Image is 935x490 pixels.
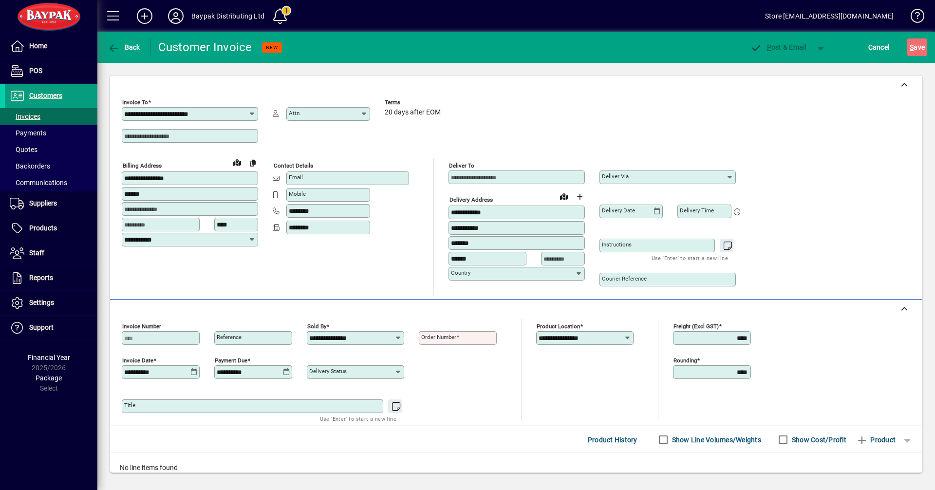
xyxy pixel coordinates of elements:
mat-label: Country [451,269,470,276]
mat-label: Delivery time [680,207,714,214]
mat-label: Attn [289,110,299,116]
span: ost & Email [750,43,806,51]
mat-label: Rounding [673,357,697,364]
span: Communications [10,179,67,187]
a: Payments [5,125,97,141]
mat-label: Invoice number [122,323,161,330]
span: Reports [29,274,53,282]
mat-label: Invoice date [122,357,153,364]
a: Products [5,216,97,241]
span: Financial Year [28,354,70,361]
span: Backorders [10,162,50,170]
span: Staff [29,249,44,257]
a: Reports [5,266,97,290]
span: NEW [266,44,278,51]
span: Package [36,374,62,382]
span: Invoices [10,113,40,120]
a: Suppliers [5,191,97,216]
mat-label: Delivery status [309,368,347,375]
button: Post & Email [745,38,811,56]
mat-label: Product location [537,323,580,330]
span: Cancel [868,39,890,55]
button: Back [105,38,143,56]
mat-label: Order number [421,334,456,340]
span: Customers [29,92,62,99]
a: Invoices [5,108,97,125]
span: ave [910,39,925,55]
a: Home [5,34,97,58]
mat-label: Deliver via [602,173,629,180]
mat-label: Freight (excl GST) [673,323,719,330]
span: Product History [588,432,637,448]
a: Support [5,316,97,340]
mat-hint: Use 'Enter' to start a new line [652,252,728,264]
span: Settings [29,299,54,306]
div: Customer Invoice [158,39,252,55]
mat-label: Reference [217,334,242,340]
button: Copy to Delivery address [245,155,261,170]
button: Add [129,7,160,25]
span: POS [29,67,42,75]
span: Product [856,432,896,448]
mat-label: Sold by [307,323,326,330]
label: Show Line Volumes/Weights [670,435,761,445]
span: Suppliers [29,199,57,207]
span: Terms [385,99,443,106]
span: Back [108,43,140,51]
mat-label: Instructions [602,241,632,248]
mat-label: Email [289,174,303,181]
button: Choose address [572,189,587,205]
a: POS [5,59,97,83]
mat-label: Title [124,402,135,409]
a: View on map [556,188,572,204]
span: Home [29,42,47,50]
mat-label: Invoice To [122,99,148,106]
span: Payments [10,129,46,137]
a: Staff [5,241,97,265]
button: Product [851,431,900,449]
button: Profile [160,7,191,25]
a: Settings [5,291,97,315]
a: Quotes [5,141,97,158]
a: Communications [5,174,97,191]
mat-label: Mobile [289,190,306,197]
span: Support [29,323,54,331]
a: View on map [229,154,245,170]
span: 20 days after EOM [385,109,441,116]
mat-label: Payment due [215,357,247,364]
a: Backorders [5,158,97,174]
span: Quotes [10,146,37,153]
mat-label: Delivery date [602,207,635,214]
button: Save [907,38,927,56]
span: S [910,43,914,51]
div: Store [EMAIL_ADDRESS][DOMAIN_NAME] [765,8,894,24]
mat-label: Deliver To [449,162,474,169]
app-page-header-button: Back [97,38,151,56]
button: Cancel [866,38,892,56]
a: Knowledge Base [903,2,923,34]
span: Products [29,224,57,232]
span: P [767,43,771,51]
label: Show Cost/Profit [790,435,846,445]
div: No line items found [110,453,922,483]
mat-hint: Use 'Enter' to start a new line [320,413,396,424]
mat-label: Courier Reference [602,275,647,282]
div: Baypak Distributing Ltd [191,8,264,24]
button: Product History [584,431,641,449]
